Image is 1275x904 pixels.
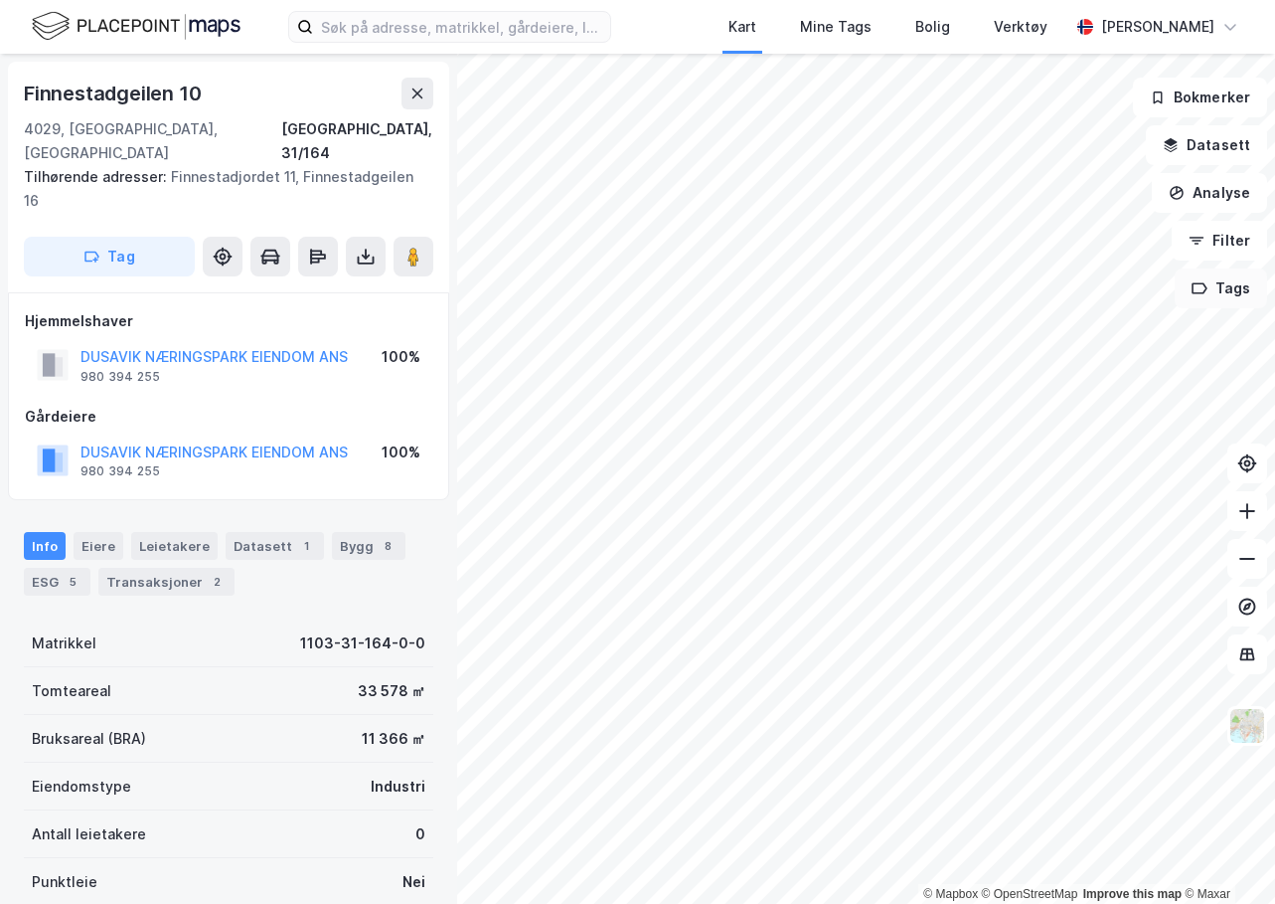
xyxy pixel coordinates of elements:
[1146,125,1267,165] button: Datasett
[131,532,218,560] div: Leietakere
[800,15,872,39] div: Mine Tags
[32,632,96,655] div: Matrikkel
[1172,221,1267,261] button: Filter
[1228,707,1266,745] img: Z
[74,532,123,560] div: Eiere
[378,536,398,556] div: 8
[32,727,146,751] div: Bruksareal (BRA)
[32,775,131,799] div: Eiendomstype
[1176,809,1275,904] iframe: Chat Widget
[300,632,425,655] div: 1103-31-164-0-0
[1175,269,1267,308] button: Tags
[281,117,433,165] div: [GEOGRAPHIC_DATA], 31/164
[63,572,82,592] div: 5
[24,168,171,185] span: Tilhørende adresser:
[80,369,160,385] div: 980 394 255
[313,12,610,42] input: Søk på adresse, matrikkel, gårdeiere, leietakere eller personer
[25,309,432,333] div: Hjemmelshaver
[332,532,405,560] div: Bygg
[1101,15,1214,39] div: [PERSON_NAME]
[728,15,756,39] div: Kart
[24,165,417,213] div: Finnestadjordet 11, Finnestadgeilen 16
[915,15,950,39] div: Bolig
[24,78,205,109] div: Finnestadgeilen 10
[32,870,97,894] div: Punktleie
[994,15,1047,39] div: Verktøy
[1083,887,1182,901] a: Improve this map
[982,887,1078,901] a: OpenStreetMap
[24,237,195,276] button: Tag
[24,568,90,596] div: ESG
[1152,173,1267,213] button: Analyse
[98,568,235,596] div: Transaksjoner
[207,572,227,592] div: 2
[80,463,160,479] div: 980 394 255
[296,536,316,556] div: 1
[402,870,425,894] div: Nei
[362,727,425,751] div: 11 366 ㎡
[382,345,420,369] div: 100%
[25,405,432,429] div: Gårdeiere
[32,679,111,703] div: Tomteareal
[32,822,146,846] div: Antall leietakere
[371,775,425,799] div: Industri
[358,679,425,703] div: 33 578 ㎡
[24,532,66,560] div: Info
[923,887,978,901] a: Mapbox
[382,441,420,464] div: 100%
[226,532,324,560] div: Datasett
[32,9,240,44] img: logo.f888ab2527a4732fd821a326f86c7f29.svg
[415,822,425,846] div: 0
[24,117,281,165] div: 4029, [GEOGRAPHIC_DATA], [GEOGRAPHIC_DATA]
[1176,809,1275,904] div: Kontrollprogram for chat
[1133,78,1267,117] button: Bokmerker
